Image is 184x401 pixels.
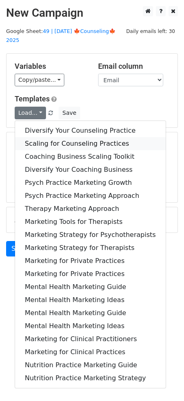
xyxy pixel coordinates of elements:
[15,228,166,241] a: Marketing Strategy for Psychotherapists
[15,163,166,176] a: Diversify Your Coaching Business
[15,215,166,228] a: Marketing Tools for Therapists
[98,62,169,71] h5: Email column
[15,267,166,280] a: Marketing for Private Practices
[6,6,178,20] h2: New Campaign
[15,94,50,103] a: Templates
[6,241,33,256] a: Send
[15,150,166,163] a: Coaching Business Scaling Toolkit
[15,62,86,71] h5: Variables
[15,320,166,333] a: Mental Health Marketing Ideas
[15,202,166,215] a: Therapy Marketing Approach
[15,176,166,189] a: Psych Practice Marketing Growth
[15,74,64,86] a: Copy/paste...
[15,254,166,267] a: Marketing for Private Practices
[123,28,178,34] a: Daily emails left: 30
[59,107,80,119] button: Save
[15,280,166,294] a: Mental Health Marketing Guide
[15,372,166,385] a: Nutrition Practice Marketing Strategy
[15,359,166,372] a: Nutrition Practice Marketing Guide
[15,107,46,119] a: Load...
[15,137,166,150] a: Scaling for Counseling Practices
[15,307,166,320] a: Mental Health Marketing Guide
[143,362,184,401] iframe: Chat Widget
[6,28,116,44] small: Google Sheet:
[6,28,116,44] a: 49 | [DATE] 🍁Counseling🍁 2025
[15,124,166,137] a: Diversify Your Counseling Practice
[123,27,178,36] span: Daily emails left: 30
[15,241,166,254] a: Marketing Strategy for Therapists
[15,189,166,202] a: Psych Practice Marketing Approach
[15,346,166,359] a: Marketing for Clinical Practices
[15,333,166,346] a: Marketing for Clinical Practitioners
[15,294,166,307] a: Mental Health Marketing Ideas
